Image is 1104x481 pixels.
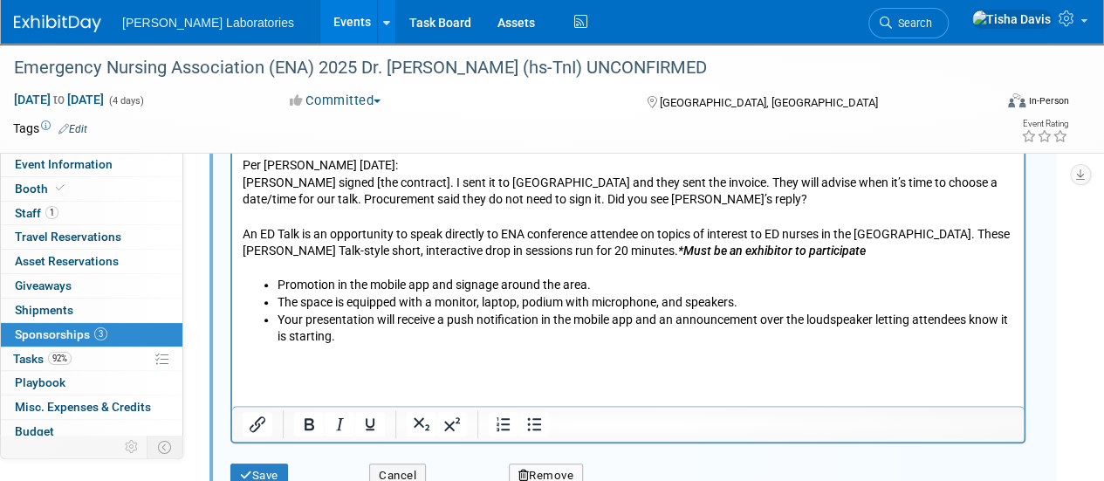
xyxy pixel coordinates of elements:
span: Asset Reservations [15,254,119,268]
td: Personalize Event Tab Strip [117,436,147,458]
a: Misc. Expenses & Credits [1,395,182,419]
div: Event Format [915,91,1069,117]
img: Tisha Davis [971,10,1052,29]
a: Search [868,8,949,38]
button: Numbered list [489,412,518,436]
button: Insert/edit link [243,412,272,436]
td: Toggle Event Tabs [147,436,183,458]
a: Shipments [1,299,182,322]
span: 1 [45,206,58,219]
li: Your presentation will receive a push notification in the mobile app and an announcement over the... [45,196,782,230]
iframe: Rich Text Area [232,116,1024,406]
span: Shipments [15,303,73,317]
span: to [51,93,67,107]
a: Giveaways [1,274,182,298]
i: Booth reservation complete [56,183,65,193]
a: Booth [1,177,182,201]
button: Subscript [407,412,436,436]
span: 92% [48,352,72,365]
button: Bold [294,412,324,436]
a: Staff1 [1,202,182,225]
button: Committed [284,92,387,110]
span: [GEOGRAPHIC_DATA], [GEOGRAPHIC_DATA] [659,96,877,109]
a: Edit [58,123,87,135]
span: [DATE] [DATE] [13,92,105,107]
button: Italic [325,412,354,436]
a: Travel Reservations [1,225,182,249]
td: Tags [13,120,87,137]
a: Sponsorships3 [1,323,182,347]
a: Playbook [1,371,182,395]
span: Misc. Expenses & Credits [15,400,151,414]
a: Budget [1,420,182,443]
span: Staff [15,206,58,220]
span: Search [892,17,932,30]
div: In-Person [1028,94,1069,107]
a: Tasks92% [1,347,182,371]
span: Playbook [15,375,65,389]
li: The space is equipped with a monitor, laptop, podium with microphone, and speakers. [45,178,782,196]
span: Booth [15,182,68,196]
div: Emergency Nursing Association (ENA) 2025 Dr. [PERSON_NAME] (hs-TnI) UNCONFIRMED [8,52,979,84]
div: Event Rating [1021,120,1068,128]
i: *Must be an exhibitor to participate [446,127,634,141]
img: ExhibitDay [14,15,101,32]
a: Event Information [1,153,182,176]
button: Bullet list [519,412,549,436]
span: Giveaways [15,278,72,292]
img: Format-Inperson.png [1008,93,1025,107]
span: Travel Reservations [15,230,121,244]
button: Underline [355,412,385,436]
button: Superscript [437,412,467,436]
span: Tasks [13,352,72,366]
li: Promotion in the mobile app and signage around the area. [45,161,782,178]
span: Budget [15,424,54,438]
span: [PERSON_NAME] Laboratories [122,16,294,30]
span: Event Information [15,157,113,171]
a: Asset Reservations [1,250,182,273]
span: Sponsorships [15,327,107,341]
span: 3 [94,327,107,340]
span: (4 days) [107,95,144,107]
